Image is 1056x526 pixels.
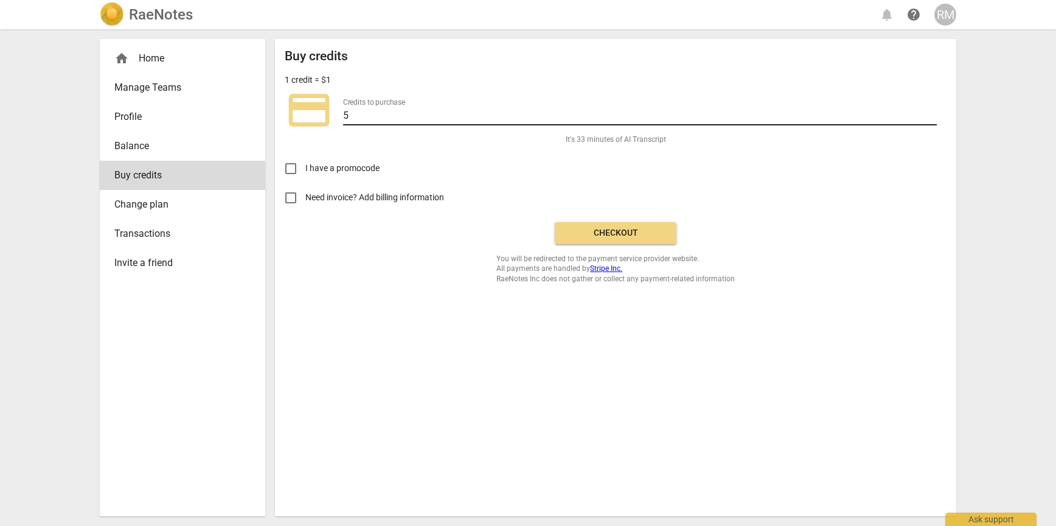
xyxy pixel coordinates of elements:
[100,44,265,73] div: Home
[305,162,380,175] span: I have a promocode
[903,4,925,26] a: Help
[129,6,193,23] h2: RaeNotes
[305,191,446,204] span: Need invoice? Add billing information
[100,73,265,102] a: Manage Teams
[285,74,331,86] p: 1 credit = $1
[285,86,333,135] span: credit_card
[100,190,265,219] a: Change plan
[114,51,129,66] span: home
[100,2,193,27] a: LogoRaeNotes
[114,51,241,66] div: Home
[566,135,666,145] span: It's 33 minutes of AI Transcript
[114,110,241,124] span: Profile
[114,168,241,183] span: Buy credits
[100,2,124,27] img: Logo
[100,219,265,248] a: Transactions
[496,254,735,284] span: You will be redirected to the payment service provider website. All payments are handled by RaeNo...
[114,226,241,241] span: Transactions
[100,248,265,278] a: Invite a friend
[100,131,265,161] a: Balance
[564,227,667,239] span: Checkout
[906,7,921,22] span: help
[100,102,265,131] a: Profile
[590,264,622,273] a: Stripe Inc.
[114,139,241,153] span: Balance
[555,222,676,244] button: Checkout
[945,513,1037,526] div: Ask support
[100,161,265,190] a: Buy credits
[114,80,241,95] span: Manage Teams
[114,197,241,212] span: Change plan
[114,256,241,270] span: Invite a friend
[285,49,348,64] h2: Buy credits
[934,4,956,26] button: RM
[343,99,405,106] label: Credits to purchase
